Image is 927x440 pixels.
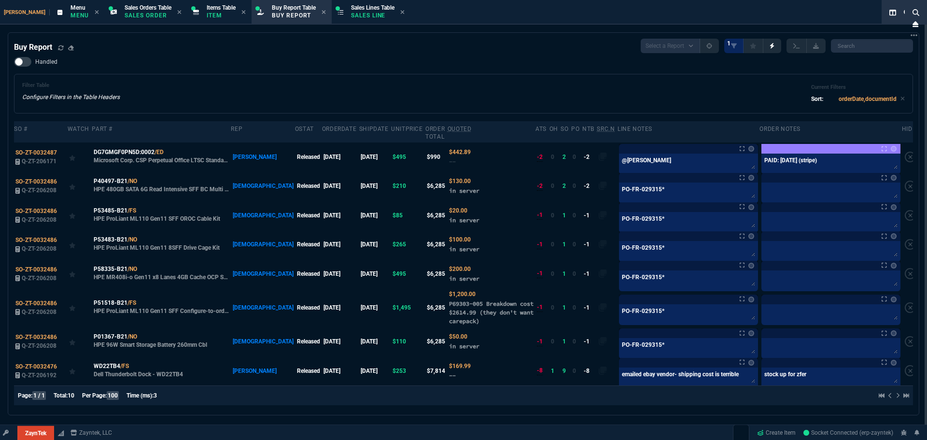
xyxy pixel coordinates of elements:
[94,244,220,252] p: HPE ProLiant ML110 Gen11 8SFF Drive Cage Kit
[322,125,356,133] div: OrderDate
[359,171,391,200] td: [DATE]
[425,171,448,200] td: $6,285
[909,7,923,18] nx-icon: Search
[295,327,322,356] td: Released
[831,39,913,53] input: Search
[14,125,27,133] div: SO #
[177,9,182,16] nx-icon: Close Tab
[551,270,554,277] span: 0
[573,154,576,160] span: 0
[92,201,231,230] td: HPE ProLiant ML110 Gen11 SFF OROC Cable Kit
[22,216,56,223] span: Q-ZT-206208
[561,201,571,230] td: 1
[295,201,322,230] td: Released
[573,241,576,248] span: 0
[537,269,543,278] div: -1
[449,266,471,272] span: Quoted Cost
[207,4,236,11] span: Items Table
[811,84,905,91] h6: Current Filters
[295,125,314,133] div: oStat
[449,333,467,340] span: Quoted Cost
[551,304,554,311] span: 0
[759,125,801,133] div: Order Notes
[839,96,897,102] code: orderDate,documentId
[803,428,893,437] a: sBs568OBIVimRndtAACW
[207,12,236,19] p: Item
[359,327,391,356] td: [DATE]
[449,300,534,325] span: P69303-005 Breakdown cost $2614.99 (they don't want carepack)
[295,230,322,259] td: Released
[582,327,597,356] td: -1
[231,356,295,385] td: [PERSON_NAME]
[551,241,554,248] span: 0
[32,391,46,400] span: 1 / 1
[125,4,171,11] span: Sales Orders Table
[107,391,119,400] span: 100
[22,372,56,379] span: Q-ZT-206192
[92,230,231,259] td: HPE ProLiant ML110 Gen11 8SFF Drive Cage Kit
[18,392,32,399] span: Page:
[571,125,579,133] div: PO
[22,342,56,349] span: Q-ZT-206208
[449,275,479,282] span: in server
[54,392,68,399] span: Total:
[359,201,391,230] td: [DATE]
[425,288,448,327] td: $6,285
[537,337,543,346] div: -1
[551,183,554,189] span: 0
[573,304,576,311] span: 0
[92,125,112,133] div: Part #
[22,158,56,165] span: Q-ZT-206171
[359,259,391,288] td: [DATE]
[82,392,107,399] span: Per Page:
[231,288,295,327] td: [DEMOGRAPHIC_DATA]
[127,206,136,215] a: /FS
[272,12,316,19] p: Buy Report
[359,356,391,385] td: [DATE]
[449,149,471,156] span: Quoted Cost
[126,392,154,399] span: Time (ms):
[295,259,322,288] td: Released
[231,230,295,259] td: [DEMOGRAPHIC_DATA]
[582,125,594,133] div: NTB
[449,363,471,369] span: Quoted Cost
[582,356,597,385] td: -8
[391,171,425,200] td: $210
[322,288,359,327] td: [DATE]
[449,207,467,214] span: Quoted Cost
[154,148,164,156] a: /ED
[582,171,597,200] td: -2
[15,334,57,341] span: SO-ZT-0032486
[272,4,316,11] span: Buy Report Table
[537,366,543,375] div: -8
[295,171,322,200] td: Released
[68,392,74,399] span: 10
[70,12,89,19] p: Menu
[359,125,389,133] div: shipDate
[911,31,917,40] nx-icon: Open New Tab
[359,142,391,171] td: [DATE]
[322,259,359,288] td: [DATE]
[561,288,571,327] td: 1
[92,288,231,327] td: HPE ProLiant ML110 Gen11 SFF Configure-to-order Server
[391,288,425,327] td: $1,495
[22,309,56,315] span: Q-ZT-206208
[92,171,231,200] td: HPE 480GB SATA 6G Read Intensive SFF BC Multi Vendor SSD
[359,230,391,259] td: [DATE]
[449,158,456,165] span: --
[535,125,547,133] div: ATS
[400,9,405,16] nx-icon: Close Tab
[94,215,220,223] p: HPE ProLiant ML110 Gen11 SFF OROC Cable Kit
[127,177,137,185] a: /NO
[94,298,127,307] span: P51518-B21
[537,303,543,312] div: -1
[322,356,359,385] td: [DATE]
[391,201,425,230] td: $85
[351,12,394,19] p: Sales Line
[449,178,471,185] span: Quoted Cost
[94,206,127,215] span: P53485-B21
[391,259,425,288] td: $495
[449,342,479,350] span: in server
[582,259,597,288] td: -1
[449,291,476,298] span: Quoted Cost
